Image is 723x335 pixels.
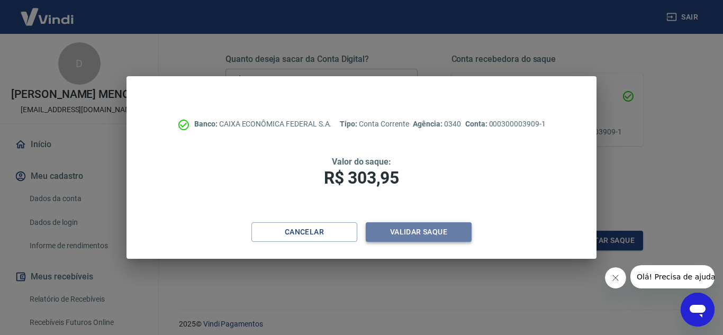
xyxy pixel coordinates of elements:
span: Banco: [194,120,219,128]
span: Valor do saque: [332,157,391,167]
p: CAIXA ECONÔMICA FEDERAL S.A. [194,119,331,130]
p: 000300003909-1 [465,119,546,130]
button: Validar saque [366,222,472,242]
p: 0340 [413,119,460,130]
iframe: Mensagem da empresa [630,265,715,288]
span: Conta: [465,120,489,128]
span: Olá! Precisa de ajuda? [6,7,89,16]
iframe: Botão para abrir a janela de mensagens [681,293,715,327]
p: Conta Corrente [340,119,409,130]
span: Tipo: [340,120,359,128]
span: Agência: [413,120,444,128]
button: Cancelar [251,222,357,242]
iframe: Fechar mensagem [605,267,626,288]
span: R$ 303,95 [324,168,399,188]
